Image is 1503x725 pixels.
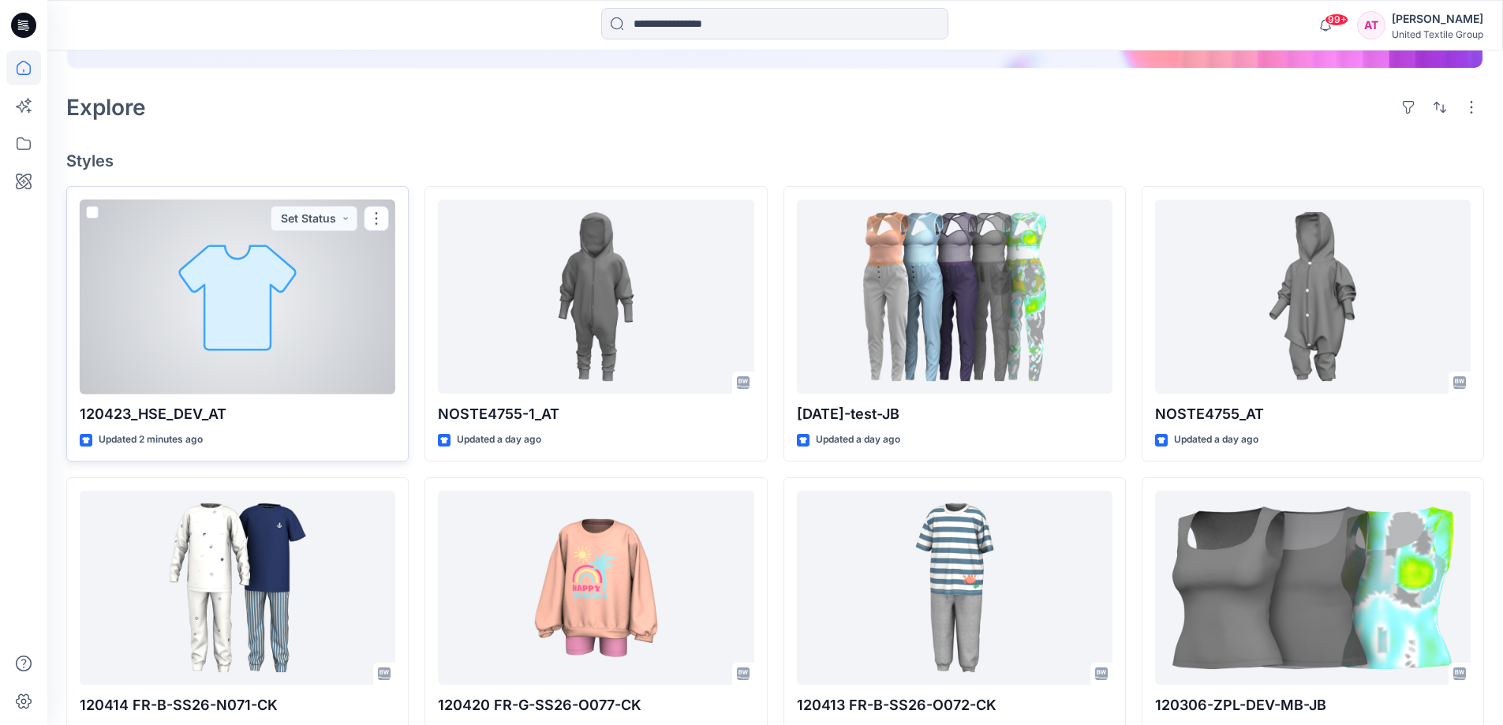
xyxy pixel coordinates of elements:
[1155,491,1471,686] a: 120306-ZPL-DEV-MB-JB
[457,432,541,448] p: Updated a day ago
[1155,694,1471,716] p: 120306-ZPL-DEV-MB-JB
[797,694,1112,716] p: 120413 FR-B-SS26-O072-CK
[1392,28,1483,40] div: United Textile Group
[797,491,1112,686] a: 120413 FR-B-SS26-O072-CK
[438,491,753,686] a: 120420 FR-G-SS26-O077-CK
[80,403,395,425] p: 120423_HSE_DEV_AT
[1174,432,1258,448] p: Updated a day ago
[66,151,1484,170] h4: Styles
[816,432,900,448] p: Updated a day ago
[1392,9,1483,28] div: [PERSON_NAME]
[797,403,1112,425] p: [DATE]-test-JB
[80,694,395,716] p: 120414 FR-B-SS26-N071-CK
[1155,200,1471,394] a: NOSTE4755_AT
[66,95,146,120] h2: Explore
[1155,403,1471,425] p: NOSTE4755_AT
[99,432,203,448] p: Updated 2 minutes ago
[438,403,753,425] p: NOSTE4755-1_AT
[80,491,395,686] a: 120414 FR-B-SS26-N071-CK
[438,200,753,394] a: NOSTE4755-1_AT
[80,200,395,394] a: 120423_HSE_DEV_AT
[438,694,753,716] p: 120420 FR-G-SS26-O077-CK
[797,200,1112,394] a: 2025.09.25-test-JB
[1325,13,1348,26] span: 99+
[1357,11,1385,39] div: AT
